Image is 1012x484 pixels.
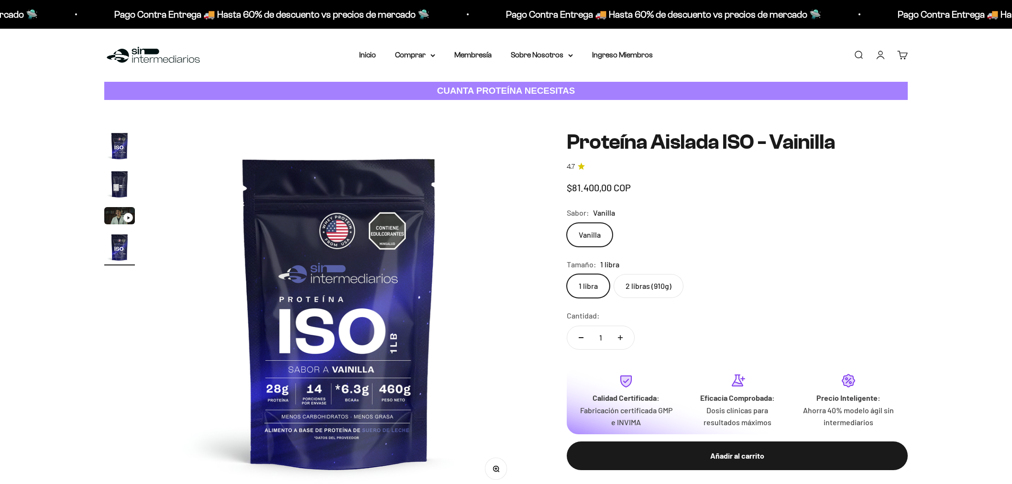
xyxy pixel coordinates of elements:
[567,258,596,271] legend: Tamaño:
[395,49,435,61] summary: Comprar
[592,51,653,59] a: Ingreso Miembros
[801,404,896,429] p: Ahorra 40% modelo ágil sin intermediarios
[567,441,908,470] button: Añadir al carrito
[104,131,135,164] button: Ir al artículo 1
[567,309,600,322] label: Cantidad:
[578,404,674,429] p: Fabricación certificada GMP e INVIMA
[104,232,135,263] img: Proteína Aislada ISO - Vainilla
[114,7,429,22] p: Pago Contra Entrega 🚚 Hasta 60% de descuento vs precios de mercado 🛸
[606,326,634,349] button: Aumentar cantidad
[567,180,631,195] sale-price: $81.400,00 COP
[567,131,908,154] h1: Proteína Aislada ISO - Vainilla
[104,232,135,265] button: Ir al artículo 4
[454,51,492,59] a: Membresía
[567,162,908,172] a: 4.74.7 de 5.0 estrellas
[567,326,595,349] button: Reducir cantidad
[104,131,135,161] img: Proteína Aislada ISO - Vainilla
[437,86,575,96] strong: CUANTA PROTEÍNA NECESITAS
[104,169,135,202] button: Ir al artículo 2
[567,162,575,172] span: 4.7
[689,404,785,429] p: Dosis clínicas para resultados máximos
[359,51,376,59] a: Inicio
[104,169,135,199] img: Proteína Aislada ISO - Vainilla
[104,82,908,100] a: CUANTA PROTEÍNA NECESITAS
[700,393,775,402] strong: Eficacia Comprobada:
[567,207,589,219] legend: Sabor:
[593,393,660,402] strong: Calidad Certificada:
[506,7,821,22] p: Pago Contra Entrega 🚚 Hasta 60% de descuento vs precios de mercado 🛸
[104,207,135,227] button: Ir al artículo 3
[511,49,573,61] summary: Sobre Nosotros
[816,393,880,402] strong: Precio Inteligente:
[586,450,889,462] div: Añadir al carrito
[600,258,619,271] span: 1 libra
[593,207,615,219] span: Vanilla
